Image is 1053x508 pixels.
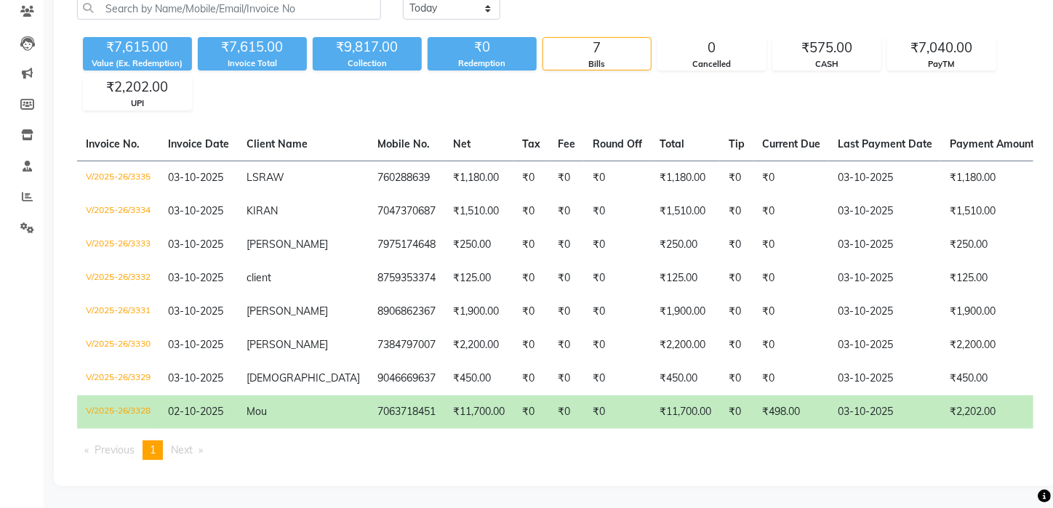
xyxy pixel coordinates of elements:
td: 7063718451 [369,395,444,429]
td: ₹1,900.00 [651,295,720,328]
span: Client Name [247,137,308,150]
div: PayTM [888,58,996,70]
span: Next [171,443,193,456]
td: ₹0 [549,262,584,295]
td: V/2025-26/3328 [77,395,159,429]
div: CASH [773,58,881,70]
span: [DEMOGRAPHIC_DATA] [247,371,360,384]
span: 03-10-2025 [168,171,223,184]
td: ₹450.00 [444,362,513,395]
td: ₹0 [720,328,753,362]
td: V/2025-26/3333 [77,228,159,262]
div: Value (Ex. Redemption) [83,57,192,70]
td: ₹0 [584,395,651,429]
div: ₹2,202.00 [84,77,191,97]
td: ₹2,200.00 [444,328,513,362]
span: 03-10-2025 [168,238,223,251]
td: 03-10-2025 [829,262,941,295]
td: ₹450.00 [651,362,720,395]
td: ₹1,180.00 [941,161,1053,195]
td: ₹0 [720,228,753,262]
td: ₹0 [584,195,651,228]
td: ₹0 [584,362,651,395]
td: ₹125.00 [941,262,1053,295]
td: ₹0 [584,228,651,262]
td: ₹0 [549,295,584,328]
td: ₹0 [513,295,549,328]
span: Round Off [593,137,642,150]
span: 03-10-2025 [168,338,223,351]
div: Collection [313,57,422,70]
span: Tax [522,137,540,150]
td: ₹250.00 [941,228,1053,262]
td: V/2025-26/3335 [77,161,159,195]
span: Net [453,137,471,150]
td: ₹0 [753,295,829,328]
td: V/2025-26/3332 [77,262,159,295]
td: ₹0 [584,295,651,328]
nav: Pagination [77,440,1033,460]
td: ₹0 [549,161,584,195]
div: UPI [84,97,191,110]
td: ₹0 [513,328,549,362]
td: V/2025-26/3331 [77,295,159,328]
td: 03-10-2025 [829,395,941,429]
span: Current Due [762,137,820,150]
td: ₹250.00 [444,228,513,262]
td: ₹1,510.00 [941,195,1053,228]
span: 1 [150,443,156,456]
td: ₹498.00 [753,395,829,429]
div: ₹7,615.00 [83,37,192,57]
td: 03-10-2025 [829,295,941,328]
span: Mou [247,405,267,418]
td: ₹1,900.00 [941,295,1053,328]
span: Invoice Date [168,137,229,150]
span: 03-10-2025 [168,371,223,384]
span: [PERSON_NAME] [247,338,328,351]
span: Mobile No. [377,137,430,150]
span: LS [247,171,259,184]
td: V/2025-26/3334 [77,195,159,228]
td: ₹1,180.00 [444,161,513,195]
td: V/2025-26/3329 [77,362,159,395]
td: ₹0 [720,362,753,395]
td: ₹0 [720,161,753,195]
td: ₹2,202.00 [941,395,1053,429]
span: Last Payment Date [838,137,932,150]
div: 7 [543,38,651,58]
div: ₹7,615.00 [198,37,307,57]
td: ₹0 [720,262,753,295]
td: ₹0 [549,328,584,362]
div: Cancelled [658,58,766,70]
td: 760288639 [369,161,444,195]
td: ₹0 [584,262,651,295]
td: ₹0 [753,161,829,195]
td: ₹450.00 [941,362,1053,395]
td: ₹0 [753,328,829,362]
td: 03-10-2025 [829,195,941,228]
td: ₹0 [549,362,584,395]
span: RAW [259,171,284,184]
td: ₹0 [753,195,829,228]
span: [PERSON_NAME] [247,305,328,318]
td: ₹0 [549,195,584,228]
td: ₹1,510.00 [444,195,513,228]
td: 7384797007 [369,328,444,362]
span: Total [660,137,684,150]
div: Redemption [428,57,537,70]
td: ₹0 [513,228,549,262]
td: 8906862367 [369,295,444,328]
span: 03-10-2025 [168,271,223,284]
td: 03-10-2025 [829,228,941,262]
div: ₹9,817.00 [313,37,422,57]
span: 03-10-2025 [168,204,223,217]
td: ₹0 [513,362,549,395]
td: 03-10-2025 [829,362,941,395]
td: ₹0 [513,195,549,228]
div: Invoice Total [198,57,307,70]
td: ₹2,200.00 [651,328,720,362]
td: ₹1,510.00 [651,195,720,228]
td: ₹11,700.00 [651,395,720,429]
td: ₹0 [584,328,651,362]
span: [PERSON_NAME] [247,238,328,251]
